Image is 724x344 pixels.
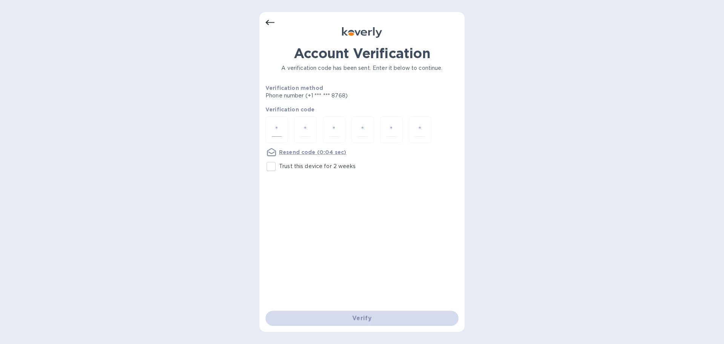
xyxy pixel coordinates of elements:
[265,92,405,100] p: Phone number (+1 *** *** 8768)
[265,85,323,91] b: Verification method
[279,162,356,170] p: Trust this device for 2 weeks
[279,149,346,155] u: Resend code (0:04 sec)
[265,64,459,72] p: A verification code has been sent. Enter it below to continue.
[265,45,459,61] h1: Account Verification
[265,106,459,113] p: Verification code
